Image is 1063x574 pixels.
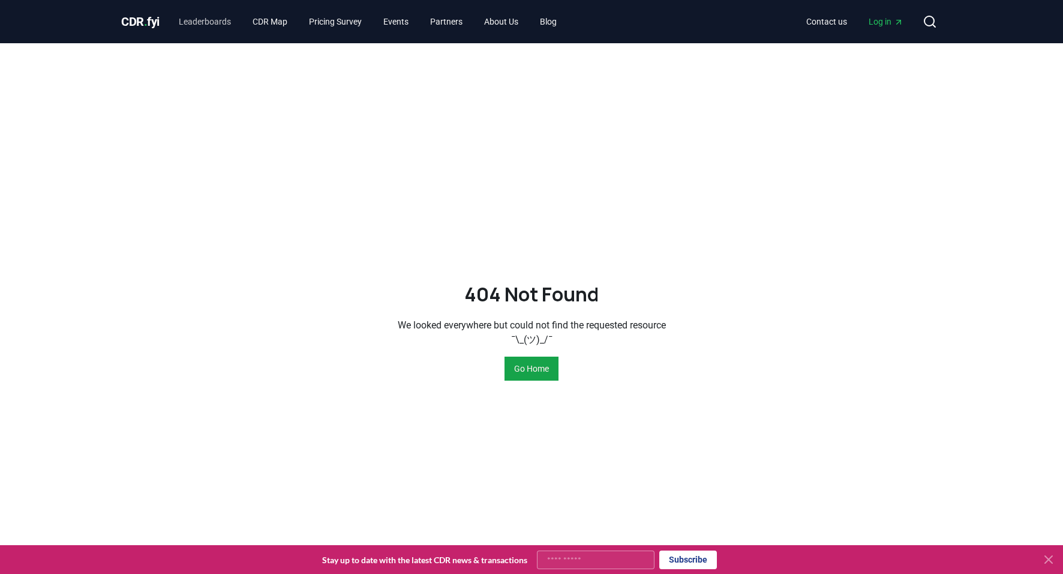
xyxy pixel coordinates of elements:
[464,280,599,309] h2: 404 Not Found
[299,11,371,32] a: Pricing Survey
[859,11,913,32] a: Log in
[121,14,160,29] span: CDR fyi
[475,11,528,32] a: About Us
[243,11,297,32] a: CDR Map
[169,11,566,32] nav: Main
[169,11,241,32] a: Leaderboards
[144,14,148,29] span: .
[530,11,566,32] a: Blog
[797,11,913,32] nav: Main
[421,11,472,32] a: Partners
[797,11,857,32] a: Contact us
[374,11,418,32] a: Events
[505,357,558,381] button: Go Home
[121,13,160,30] a: CDR.fyi
[397,318,666,347] p: We looked everywhere but could not find the requested resource ¯\_(ツ)_/¯
[869,16,903,28] span: Log in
